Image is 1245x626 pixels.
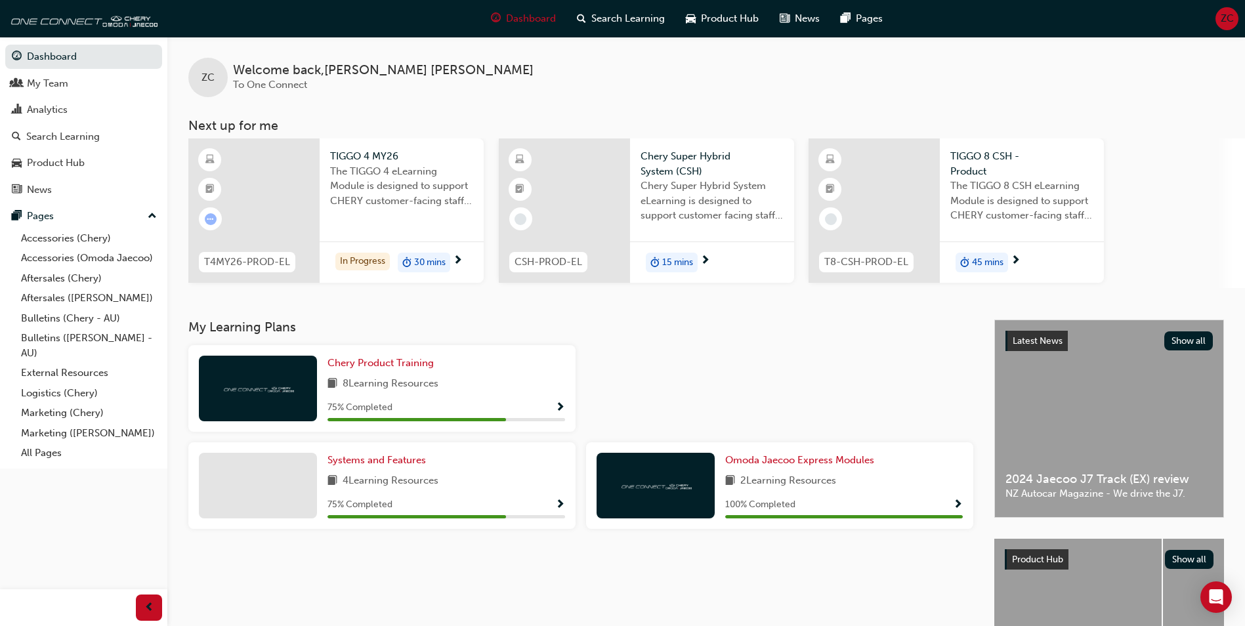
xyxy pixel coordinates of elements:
[7,5,158,31] img: oneconnect
[499,138,794,283] a: CSH-PROD-ELChery Super Hybrid System (CSH)Chery Super Hybrid System eLearning is designed to supp...
[201,70,215,85] span: ZC
[824,255,908,270] span: T8-CSH-PROD-EL
[16,308,162,329] a: Bulletins (Chery - AU)
[330,149,473,164] span: TIGGO 4 MY26
[205,213,217,225] span: learningRecordVerb_ATTEMPT-icon
[16,228,162,249] a: Accessories (Chery)
[222,382,294,394] img: oneconnect
[12,211,22,222] span: pages-icon
[953,497,963,513] button: Show Progress
[5,42,162,204] button: DashboardMy TeamAnalyticsSearch LearningProduct HubNews
[480,5,566,32] a: guage-iconDashboard
[12,184,22,196] span: news-icon
[5,204,162,228] button: Pages
[994,320,1224,518] a: Latest NewsShow all2024 Jaecoo J7 Track (EX) reviewNZ Autocar Magazine - We drive the J7.
[5,151,162,175] a: Product Hub
[620,479,692,491] img: oneconnect
[144,600,154,616] span: prev-icon
[825,213,837,225] span: learningRecordVerb_NONE-icon
[566,5,675,32] a: search-iconSearch Learning
[233,79,307,91] span: To One Connect
[841,10,851,27] span: pages-icon
[1215,7,1238,30] button: ZC
[1005,486,1213,501] span: NZ Autocar Magazine - We drive the J7.
[233,63,534,78] span: Welcome back , [PERSON_NAME] [PERSON_NAME]
[700,255,710,267] span: next-icon
[662,255,693,270] span: 15 mins
[740,473,836,490] span: 2 Learning Resources
[335,253,390,270] div: In Progress
[343,376,438,392] span: 8 Learning Resources
[188,138,484,283] a: T4MY26-PROD-ELTIGGO 4 MY26The TIGGO 4 eLearning Module is designed to support CHERY customer-faci...
[26,129,100,144] div: Search Learning
[515,152,524,169] span: learningResourceType_ELEARNING-icon
[809,138,1104,283] a: T8-CSH-PROD-ELTIGGO 8 CSH - ProductThe TIGGO 8 CSH eLearning Module is designed to support CHERY ...
[327,356,439,371] a: Chery Product Training
[650,254,660,271] span: duration-icon
[16,288,162,308] a: Aftersales ([PERSON_NAME])
[555,497,565,513] button: Show Progress
[12,157,22,169] span: car-icon
[1005,549,1213,570] a: Product HubShow all
[506,11,556,26] span: Dashboard
[205,152,215,169] span: learningResourceType_ELEARNING-icon
[856,11,883,26] span: Pages
[327,454,426,466] span: Systems and Features
[27,76,68,91] div: My Team
[1221,11,1234,26] span: ZC
[27,156,85,171] div: Product Hub
[12,51,22,63] span: guage-icon
[5,98,162,122] a: Analytics
[167,118,1245,133] h3: Next up for me
[27,102,68,117] div: Analytics
[1164,331,1213,350] button: Show all
[725,454,874,466] span: Omoda Jaecoo Express Modules
[327,453,431,468] a: Systems and Features
[327,400,392,415] span: 75 % Completed
[960,254,969,271] span: duration-icon
[515,213,526,225] span: learningRecordVerb_NONE-icon
[950,178,1093,223] span: The TIGGO 8 CSH eLearning Module is designed to support CHERY customer-facing staff with the prod...
[27,209,54,224] div: Pages
[950,149,1093,178] span: TIGGO 8 CSH - Product
[686,10,696,27] span: car-icon
[16,443,162,463] a: All Pages
[5,45,162,69] a: Dashboard
[641,149,784,178] span: Chery Super Hybrid System (CSH)
[555,400,565,416] button: Show Progress
[5,178,162,202] a: News
[826,152,835,169] span: learningResourceType_ELEARNING-icon
[27,182,52,198] div: News
[1013,335,1063,346] span: Latest News
[12,78,22,90] span: people-icon
[327,376,337,392] span: book-icon
[1005,331,1213,352] a: Latest NewsShow all
[1011,255,1021,267] span: next-icon
[515,255,582,270] span: CSH-PROD-EL
[701,11,759,26] span: Product Hub
[343,473,438,490] span: 4 Learning Resources
[16,403,162,423] a: Marketing (Chery)
[414,255,446,270] span: 30 mins
[16,363,162,383] a: External Resources
[12,104,22,116] span: chart-icon
[826,181,835,198] span: booktick-icon
[327,497,392,512] span: 75 % Completed
[16,423,162,444] a: Marketing ([PERSON_NAME])
[1165,550,1214,569] button: Show all
[5,125,162,149] a: Search Learning
[725,497,795,512] span: 100 % Completed
[205,181,215,198] span: booktick-icon
[327,357,434,369] span: Chery Product Training
[16,248,162,268] a: Accessories (Omoda Jaecoo)
[725,453,879,468] a: Omoda Jaecoo Express Modules
[515,181,524,198] span: booktick-icon
[1200,581,1232,613] div: Open Intercom Messenger
[591,11,665,26] span: Search Learning
[402,254,411,271] span: duration-icon
[641,178,784,223] span: Chery Super Hybrid System eLearning is designed to support customer facing staff with the underst...
[491,10,501,27] span: guage-icon
[725,473,735,490] span: book-icon
[188,320,973,335] h3: My Learning Plans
